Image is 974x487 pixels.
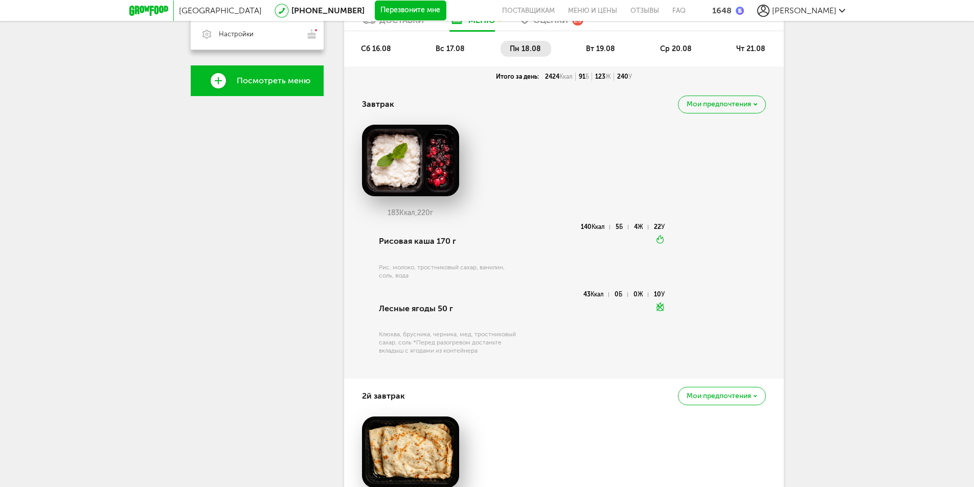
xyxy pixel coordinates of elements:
div: Клюква, брусника, черника, мед, тростниковый сахар, соль *Перед разогревом достаньте вкладыш с яг... [379,330,520,355]
div: 5 [616,225,628,229]
span: Ж [638,223,643,230]
span: Ккал [591,291,604,298]
div: Итого за день: [493,73,542,81]
a: Доставки [357,14,429,31]
span: [PERSON_NAME] [772,6,836,15]
div: 4 [634,225,648,229]
span: Посмотреть меню [237,76,310,85]
span: Мои предпочтения [687,392,751,400]
span: Б [619,291,622,298]
span: У [628,73,632,80]
div: 140 [581,225,610,229]
span: Ккал, [399,208,417,217]
span: Ккал [592,223,605,230]
div: Рис, молоко, тростниковый сахар, ванилин, соль, вода [379,263,520,280]
div: Рисовая каша 170 г [379,224,520,259]
img: bonus_b.cdccf46.png [736,7,744,15]
div: 123 [592,73,614,81]
span: Ж [605,73,611,80]
span: Б [585,73,589,80]
span: У [661,291,665,298]
span: Ж [638,291,643,298]
div: 183 220 [362,209,459,217]
div: 91 [576,73,592,81]
a: меню [444,14,500,31]
span: вт 19.08 [586,44,615,53]
div: 1648 [712,6,732,15]
a: Оценки 25 [515,14,588,31]
span: Мои предпочтения [687,101,751,108]
span: пн 18.08 [510,44,541,53]
div: 43 [583,292,609,297]
span: [GEOGRAPHIC_DATA] [179,6,262,15]
img: big_twDfH59Fod5XIZnf.png [362,125,459,196]
span: ср 20.08 [660,44,692,53]
span: вс 17.08 [436,44,465,53]
span: чт 21.08 [736,44,765,53]
div: 0 [615,292,627,297]
h4: 2й завтрак [362,386,405,406]
div: Лесные ягоды 50 г [379,291,520,326]
a: [PHONE_NUMBER] [291,6,365,15]
button: Перезвоните мне [375,1,446,21]
span: Ккал [559,73,573,80]
span: г [430,208,433,217]
span: Б [619,223,623,230]
span: У [661,223,665,230]
span: Настройки [219,30,254,39]
div: 0 [633,292,648,297]
div: 10 [654,292,665,297]
div: 22 [654,225,665,229]
h4: Завтрак [362,95,394,114]
div: 240 [614,73,635,81]
a: Настройки [191,18,324,50]
span: сб 16.08 [361,44,391,53]
a: Посмотреть меню [191,65,324,96]
div: 2424 [542,73,576,81]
